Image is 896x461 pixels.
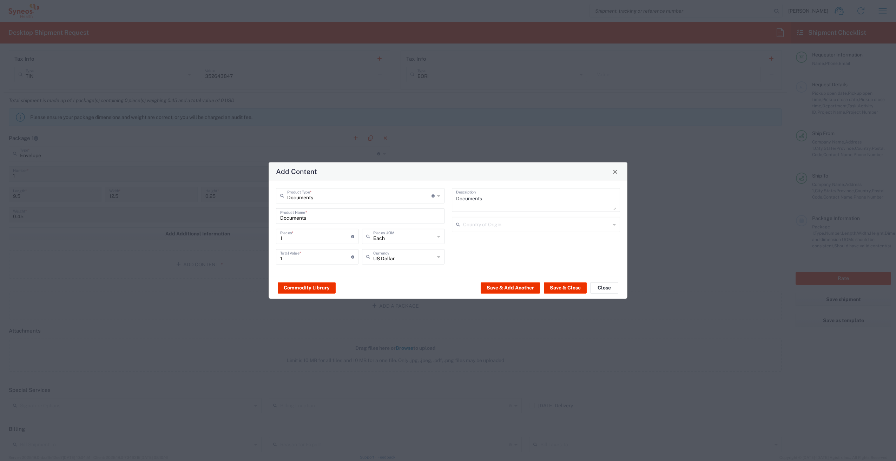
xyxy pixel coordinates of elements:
[590,282,618,293] button: Close
[610,167,620,176] button: Close
[481,282,540,293] button: Save & Add Another
[276,166,317,176] h4: Add Content
[544,282,587,293] button: Save & Close
[278,282,336,293] button: Commodity Library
